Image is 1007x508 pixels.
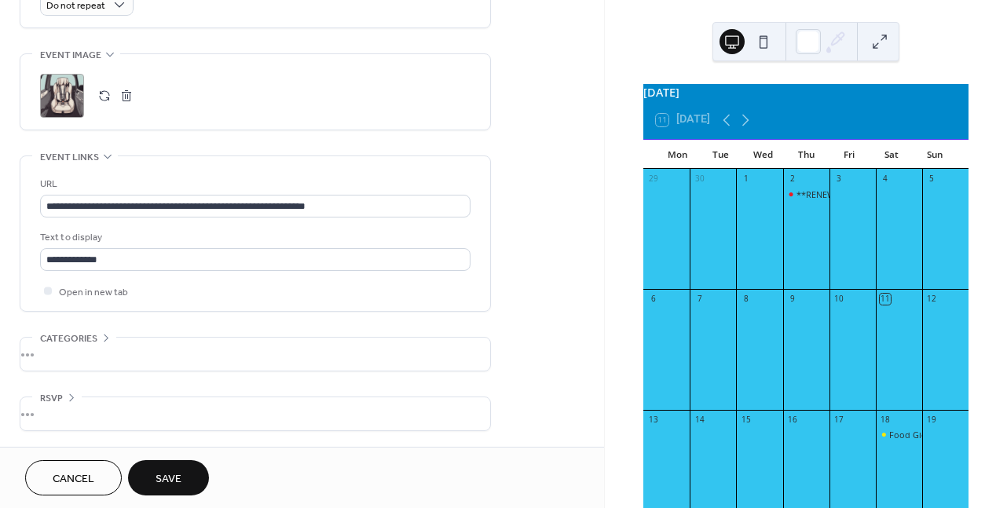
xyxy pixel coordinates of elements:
[156,471,181,488] span: Save
[40,47,101,64] span: Event image
[53,471,94,488] span: Cancel
[876,429,922,440] div: Food Glorious Food
[40,229,467,246] div: Text to display
[913,140,956,170] div: Sun
[926,294,937,305] div: 12
[742,140,785,170] div: Wed
[787,414,798,425] div: 16
[783,188,829,200] div: **RENEWAL** CPR/First Aid/AED Zoom & Hands On Portion
[889,429,971,440] div: Food Glorious Food
[648,414,659,425] div: 13
[785,140,828,170] div: Thu
[128,460,209,495] button: Save
[926,414,937,425] div: 19
[699,140,742,170] div: Tue
[833,174,844,185] div: 3
[741,174,752,185] div: 1
[648,294,659,305] div: 6
[880,174,891,185] div: 4
[833,414,844,425] div: 17
[40,74,84,118] div: ;
[40,149,99,166] span: Event links
[870,140,914,170] div: Sat
[40,390,63,407] span: RSVP
[643,84,969,101] div: [DATE]
[926,174,937,185] div: 5
[40,331,97,347] span: Categories
[787,294,798,305] div: 9
[656,140,699,170] div: Mon
[40,176,467,192] div: URL
[648,174,659,185] div: 29
[25,460,122,495] button: Cancel
[880,414,891,425] div: 18
[694,174,705,185] div: 30
[20,397,490,430] div: •••
[880,294,891,305] div: 11
[741,414,752,425] div: 15
[833,294,844,305] div: 10
[20,338,490,371] div: •••
[827,140,870,170] div: Fri
[694,414,705,425] div: 14
[787,174,798,185] div: 2
[694,294,705,305] div: 7
[741,294,752,305] div: 8
[59,284,128,301] span: Open in new tab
